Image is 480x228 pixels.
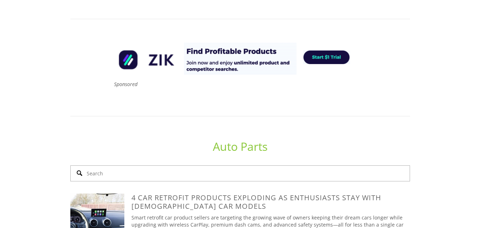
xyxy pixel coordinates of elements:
a: 4 Car Retrofit Products Exploding as Enthusiasts Stay With [DEMOGRAPHIC_DATA] Car Models [131,193,381,211]
em: Sponsored [114,81,137,88]
a: Auto Parts [213,139,268,154]
input: Search [70,165,410,181]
